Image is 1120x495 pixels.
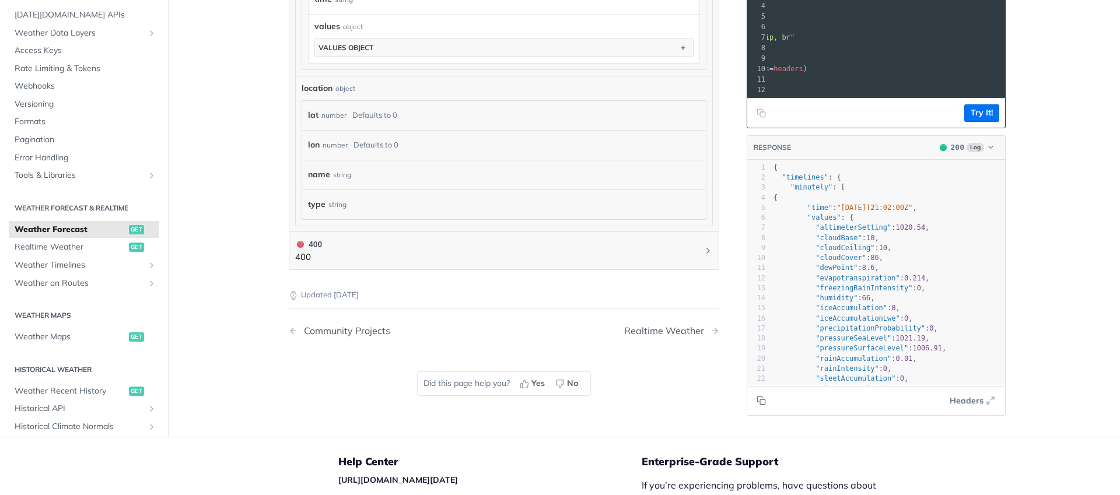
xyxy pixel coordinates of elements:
[352,107,397,124] div: Defaults to 0
[912,384,916,392] span: 0
[9,274,159,292] a: Weather on RoutesShow subpages for Weather on Routes
[338,455,642,469] h5: Help Center
[9,364,159,375] h2: Historical Weather
[747,293,765,303] div: 14
[773,213,853,222] span: : {
[815,314,900,322] span: "iceAccumulationLwe"
[773,163,778,171] span: {
[747,182,765,192] div: 3
[773,334,929,342] span: : ,
[567,377,578,389] span: No
[747,243,765,253] div: 9
[773,354,917,363] span: : ,
[9,60,159,78] a: Rate Limiting & Tokens
[900,374,904,382] span: 0
[298,325,390,336] div: Community Projects
[9,221,159,238] a: Weather Forecastget
[815,294,857,302] span: "humidity"
[15,45,156,57] span: Access Keys
[129,332,144,342] span: get
[943,392,999,409] button: Headers
[9,328,159,346] a: Weather Mapsget
[9,382,159,399] a: Weather Recent Historyget
[753,142,792,153] button: RESPONSE
[951,143,964,152] span: 200
[747,223,765,233] div: 7
[753,104,769,122] button: Copy to clipboard
[747,32,767,43] div: 7
[147,422,156,431] button: Show subpages for Historical Climate Normals
[9,400,159,417] a: Historical APIShow subpages for Historical API
[747,384,765,394] div: 23
[289,325,473,336] a: Previous Page: Community Projects
[747,203,765,213] div: 5
[815,264,857,272] span: "dewPoint"
[773,244,891,252] span: : ,
[747,324,765,333] div: 17
[967,143,984,152] span: Log
[883,364,887,373] span: 0
[747,64,767,74] div: 10
[315,39,693,57] button: values object
[773,384,921,392] span: : ,
[9,257,159,274] a: Weather TimelinesShow subpages for Weather Timelines
[912,344,942,352] span: 1006.91
[9,203,159,213] h2: Weather Forecast & realtime
[747,314,765,324] div: 16
[328,196,346,213] div: string
[147,171,156,180] button: Show subpages for Tools & Libraries
[551,375,584,392] button: No
[773,304,900,312] span: : ,
[773,65,803,73] span: headers
[904,314,908,322] span: 0
[747,11,767,22] div: 5
[747,43,767,53] div: 8
[790,183,832,191] span: "minutely"
[15,9,156,21] span: [DATE][DOMAIN_NAME] APIs
[747,233,765,243] div: 8
[815,254,866,262] span: "cloudCover"
[15,170,144,181] span: Tools & Libraries
[9,96,159,113] a: Versioning
[129,243,144,252] span: get
[896,223,926,231] span: 1020.54
[15,99,156,110] span: Versioning
[15,134,156,146] span: Pagination
[323,136,348,153] div: number
[15,152,156,164] span: Error Handling
[862,264,875,272] span: 8.6
[642,455,915,469] h5: Enterprise-Grade Support
[773,173,841,181] span: : {
[747,163,765,173] div: 1
[773,284,925,292] span: : ,
[333,166,351,183] div: string
[9,42,159,59] a: Access Keys
[9,78,159,95] a: Webhooks
[773,203,917,212] span: : ,
[516,375,551,392] button: Yes
[747,22,767,32] div: 6
[773,344,946,352] span: : ,
[747,253,765,263] div: 10
[866,234,874,242] span: 10
[129,225,144,234] span: get
[9,418,159,436] a: Historical Climate NormalsShow subpages for Historical Climate Normals
[297,241,304,248] span: 400
[879,244,887,252] span: 10
[896,354,913,363] span: 0.01
[815,304,887,312] span: "iceAccumulation"
[321,107,346,124] div: number
[129,386,144,395] span: get
[815,324,925,332] span: "precipitationProbability"
[870,254,878,262] span: 86
[904,274,925,282] span: 0.214
[815,384,908,392] span: "sleetAccumulationLwe"
[295,238,713,264] button: 400 400400
[964,104,999,122] button: Try It!
[815,274,900,282] span: "evapotranspiration"
[343,22,363,32] div: object
[147,261,156,270] button: Show subpages for Weather Timelines
[747,1,767,11] div: 4
[747,283,765,293] div: 13
[929,324,933,332] span: 0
